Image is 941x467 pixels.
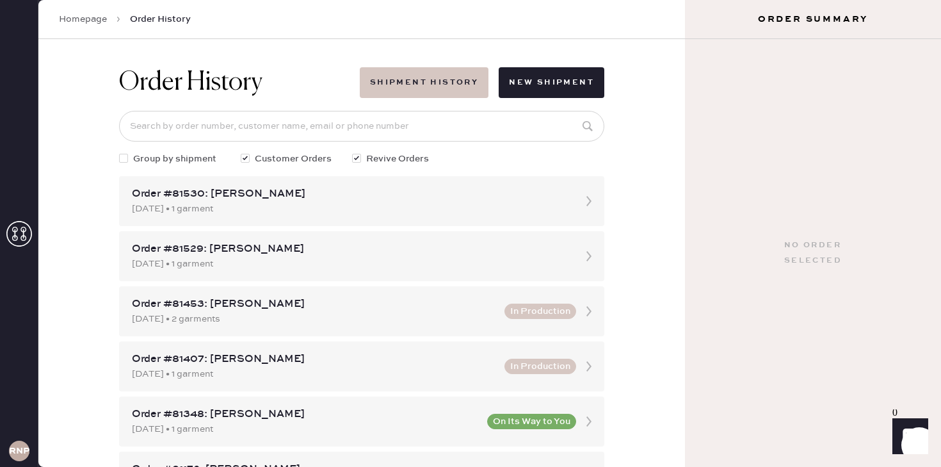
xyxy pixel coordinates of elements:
[132,422,479,436] div: [DATE] • 1 garment
[366,152,429,166] span: Revive Orders
[255,152,332,166] span: Customer Orders
[504,304,576,319] button: In Production
[685,13,941,26] h3: Order Summary
[59,13,107,26] a: Homepage
[132,186,568,202] div: Order #81530: [PERSON_NAME]
[132,312,497,326] div: [DATE] • 2 garments
[119,67,262,98] h1: Order History
[119,111,604,142] input: Search by order number, customer name, email or phone number
[499,67,604,98] button: New Shipment
[9,447,29,455] h3: RNPA
[132,367,497,381] div: [DATE] • 1 garment
[504,359,576,374] button: In Production
[880,409,935,464] iframe: Front Chat
[130,13,191,26] span: Order History
[784,238,842,268] div: No order selected
[133,152,216,166] span: Group by shipment
[132,257,568,271] div: [DATE] • 1 garment
[487,414,576,429] button: On Its Way to You
[132,202,568,216] div: [DATE] • 1 garment
[132,297,497,312] div: Order #81453: [PERSON_NAME]
[360,67,488,98] button: Shipment History
[132,352,497,367] div: Order #81407: [PERSON_NAME]
[132,242,568,257] div: Order #81529: [PERSON_NAME]
[132,407,479,422] div: Order #81348: [PERSON_NAME]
